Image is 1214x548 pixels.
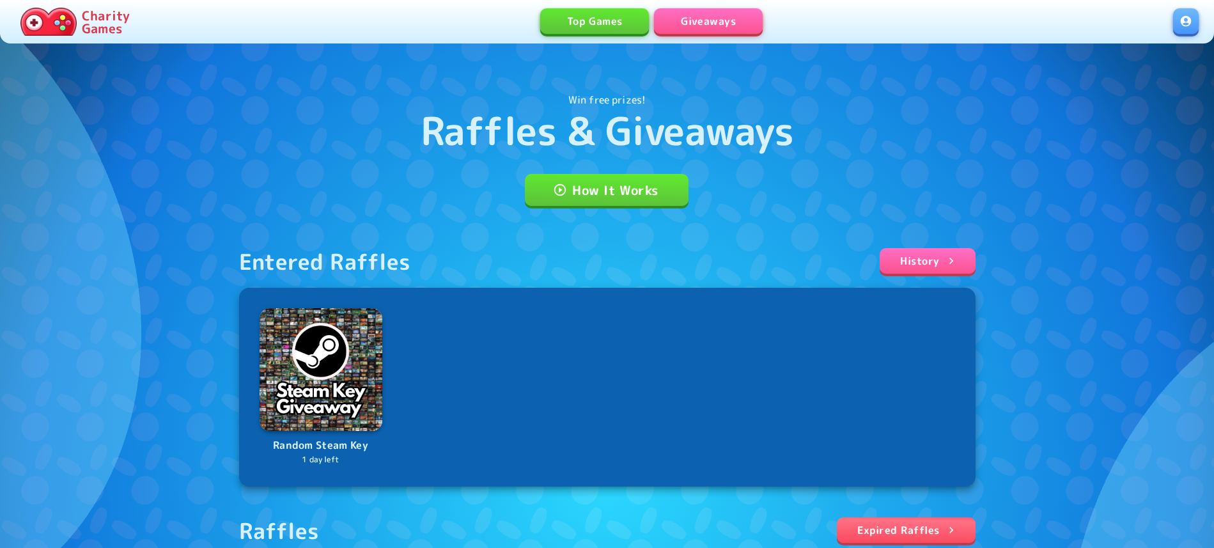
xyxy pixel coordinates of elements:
[880,248,975,274] a: History
[260,454,382,466] p: 1 day left
[260,437,382,454] p: Random Steam Key
[837,517,976,543] a: Expired Raffles
[239,517,320,544] div: Raffles
[568,92,646,107] p: Win free prizes!
[654,8,763,34] a: Giveaways
[20,8,77,36] img: Charity.Games
[15,5,135,38] a: Charity Games
[421,107,794,153] h1: Raffles & Giveaways
[525,174,689,206] a: How It Works
[260,308,382,466] a: LogoRandom Steam Key1 day left
[239,248,411,275] div: Entered Raffles
[540,8,649,34] a: Top Games
[82,9,130,35] p: Charity Games
[260,308,382,431] img: Logo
